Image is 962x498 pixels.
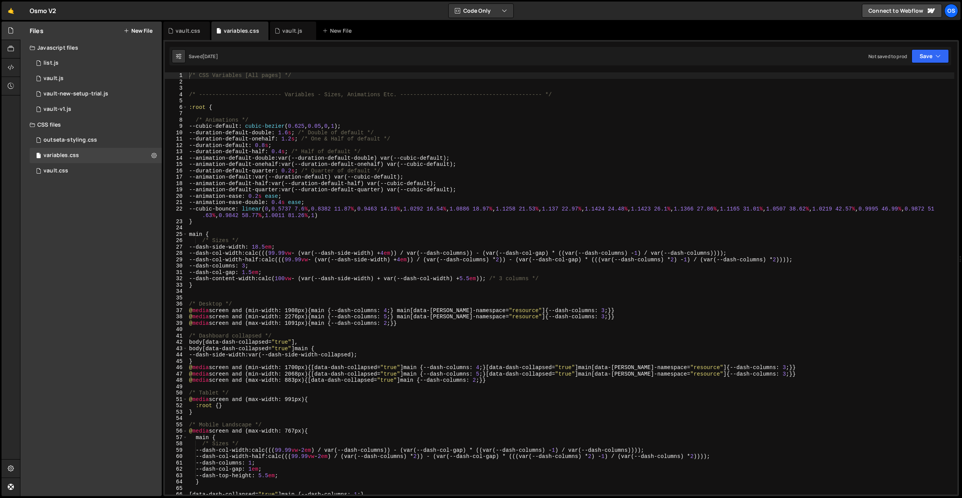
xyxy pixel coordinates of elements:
div: 12 [165,142,188,149]
div: 52 [165,403,188,409]
div: variables.css [44,152,79,159]
div: 36 [165,301,188,307]
div: 3 [165,85,188,92]
div: New File [322,27,355,35]
a: Os [944,4,958,18]
div: 43 [165,346,188,352]
div: 11 [165,136,188,142]
div: CSS files [20,117,162,132]
div: 26 [165,237,188,244]
div: 42 [165,339,188,346]
div: 66 [165,491,188,498]
div: Not saved to prod [868,53,907,60]
div: 46 [165,364,188,371]
div: 37 [165,307,188,314]
div: outseta-styling.css [44,137,97,144]
div: vault-new-setup-trial.js [44,90,108,97]
div: vault.js [44,75,64,82]
div: 15 [165,161,188,168]
a: Connect to Webflow [862,4,942,18]
div: 21 [165,199,188,206]
div: 44 [165,352,188,358]
div: 51 [165,396,188,403]
div: 32 [165,276,188,282]
div: 38 [165,314,188,320]
div: 18 [165,180,188,187]
button: Code Only [449,4,513,18]
button: New File [124,28,153,34]
div: 49 [165,384,188,390]
div: 64 [165,479,188,485]
div: 53 [165,409,188,416]
div: 16596/45154.css [30,148,162,163]
div: 50 [165,390,188,396]
div: 58 [165,441,188,447]
div: 16596/45151.js [30,55,162,71]
div: 23 [165,219,188,225]
div: Javascript files [20,40,162,55]
div: 35 [165,295,188,301]
div: 16596/45132.js [30,102,162,117]
div: 19 [165,187,188,193]
div: 17 [165,174,188,180]
div: 60 [165,453,188,460]
div: 9 [165,123,188,130]
div: Saved [189,53,218,60]
div: 10 [165,130,188,136]
div: 63 [165,473,188,479]
div: 24 [165,225,188,231]
h2: Files [30,27,44,35]
div: 30 [165,263,188,269]
div: 31 [165,269,188,276]
div: 41 [165,333,188,339]
div: 55 [165,422,188,428]
div: 4 [165,92,188,98]
div: 20 [165,193,188,200]
div: 56 [165,428,188,434]
div: 27 [165,244,188,251]
div: 45 [165,358,188,365]
div: 65 [165,485,188,492]
div: vault.js [282,27,302,35]
div: 25 [165,231,188,238]
div: 48 [165,377,188,384]
div: 47 [165,371,188,378]
div: 5 [165,98,188,104]
div: 62 [165,466,188,473]
div: 33 [165,282,188,289]
a: 🤙 [2,2,20,20]
div: 16596/45156.css [30,132,162,148]
div: list.js [44,60,59,67]
div: 61 [165,460,188,466]
div: 1 [165,72,188,79]
div: vault.css [44,167,68,174]
div: 40 [165,326,188,333]
button: Save [912,49,949,63]
div: 16 [165,168,188,174]
div: 13 [165,149,188,155]
div: [DATE] [203,53,218,60]
div: 16596/45152.js [30,86,162,102]
div: 34 [165,288,188,295]
div: 7 [165,110,188,117]
div: 29 [165,257,188,263]
div: 54 [165,415,188,422]
div: 2 [165,79,188,85]
div: variables.css [224,27,259,35]
div: 57 [165,434,188,441]
div: 28 [165,250,188,257]
div: vault.css [176,27,200,35]
div: 6 [165,104,188,111]
div: 39 [165,320,188,327]
div: 8 [165,117,188,124]
div: Osmo V2 [30,6,56,15]
div: 16596/45153.css [30,163,162,179]
div: 59 [165,447,188,454]
div: 22 [165,206,188,219]
div: vault-v1.js [44,106,71,113]
div: 14 [165,155,188,162]
div: 16596/45133.js [30,71,162,86]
